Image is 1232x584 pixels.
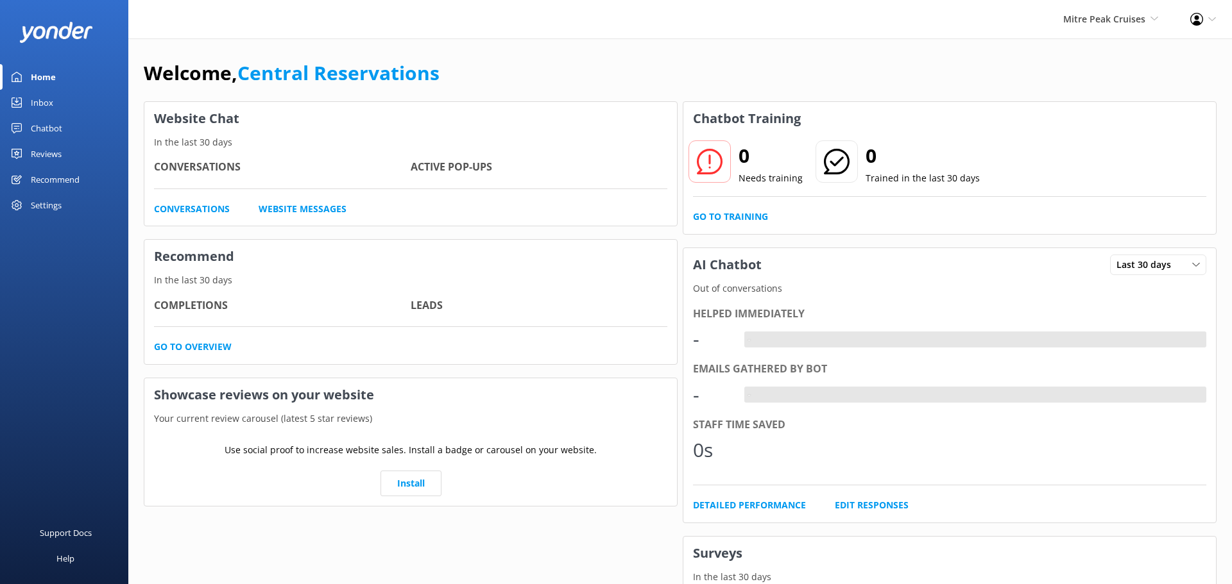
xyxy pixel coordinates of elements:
h3: Surveys [683,537,1216,570]
span: Mitre Peak Cruises [1063,13,1145,25]
div: Staff time saved [693,417,1206,433]
h3: Recommend [144,240,677,273]
p: Use social proof to increase website sales. Install a badge or carousel on your website. [225,443,597,457]
p: Out of conversations [683,281,1216,296]
a: Go to Training [693,210,768,224]
h2: 0 [739,140,803,171]
div: - [744,387,754,403]
h4: Leads [411,297,667,314]
a: Go to overview [154,340,232,354]
div: - [744,331,754,348]
div: Recommend [31,167,80,192]
h3: Website Chat [144,102,677,135]
h1: Welcome, [144,58,440,88]
p: In the last 30 days [144,273,677,287]
div: - [693,324,732,355]
div: Chatbot [31,115,62,141]
a: Edit Responses [835,498,909,512]
div: Settings [31,192,62,218]
div: 0s [693,435,732,465]
p: In the last 30 days [683,570,1216,584]
p: Your current review carousel (latest 5 star reviews) [144,412,677,426]
div: Home [31,64,56,90]
a: Website Messages [259,202,346,216]
h3: Chatbot Training [683,102,810,135]
h3: AI Chatbot [683,248,771,281]
div: Inbox [31,90,53,115]
p: In the last 30 days [144,135,677,149]
h4: Conversations [154,159,411,176]
h2: 0 [866,140,980,171]
div: - [693,380,732,410]
a: Detailed Performance [693,498,806,512]
h3: Showcase reviews on your website [144,378,677,412]
p: Trained in the last 30 days [866,171,980,185]
span: Last 30 days [1116,258,1179,272]
div: Reviews [31,141,62,167]
div: Support Docs [40,520,92,546]
div: Emails gathered by bot [693,361,1206,378]
div: Help [56,546,74,571]
a: Central Reservations [237,60,440,86]
img: yonder-white-logo.png [19,22,93,43]
a: Conversations [154,202,230,216]
h4: Completions [154,297,411,314]
h4: Active Pop-ups [411,159,667,176]
div: Helped immediately [693,306,1206,322]
a: Install [381,471,441,496]
p: Needs training [739,171,803,185]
